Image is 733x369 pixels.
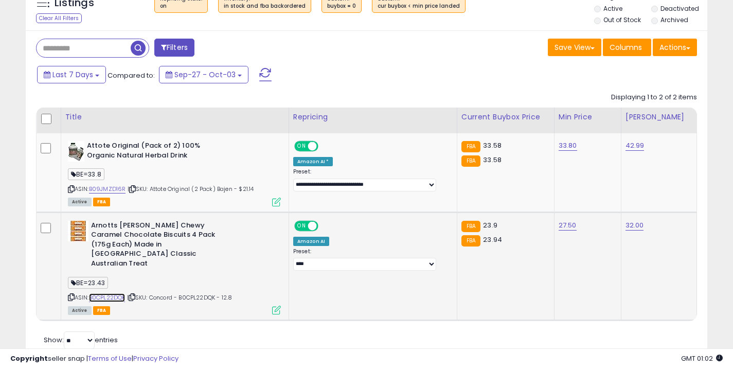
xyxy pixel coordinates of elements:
[660,15,688,24] label: Archived
[610,42,642,52] span: Columns
[293,112,453,122] div: Repricing
[625,140,645,151] a: 42.99
[611,93,697,102] div: Displaying 1 to 2 of 2 items
[559,220,577,231] a: 27.50
[653,39,697,56] button: Actions
[128,185,254,193] span: | SKU: Attote Original (2 Pack) Bajen - $21.14
[483,220,497,230] span: 23.9
[559,112,617,122] div: Min Price
[10,354,48,363] strong: Copyright
[483,155,502,165] span: 33.58
[603,15,641,24] label: Out of Stock
[293,248,449,271] div: Preset:
[461,155,480,167] small: FBA
[681,354,723,363] span: 2025-10-11 01:02 GMT
[89,293,126,302] a: B0CPL22DQK
[68,141,281,205] div: ASIN:
[10,354,178,364] div: seller snap | |
[461,221,480,232] small: FBA
[93,198,111,206] span: FBA
[93,306,111,315] span: FBA
[52,69,93,80] span: Last 7 Days
[68,277,108,289] span: BE=23.43
[625,112,692,122] div: [PERSON_NAME]
[293,157,333,166] div: Amazon AI *
[660,4,699,13] label: Deactivated
[68,221,88,241] img: 51ZVi-j81LL._SL40_.jpg
[548,39,601,56] button: Save View
[174,69,236,80] span: Sep-27 - Oct-03
[461,112,550,122] div: Current Buybox Price
[65,112,284,122] div: Title
[483,235,502,244] span: 23.94
[293,168,449,191] div: Preset:
[44,335,118,345] span: Show: entries
[68,306,92,315] span: All listings currently available for purchase on Amazon
[133,354,178,363] a: Privacy Policy
[327,3,356,10] div: buybox = 0
[87,141,212,163] b: Attote Original (Pack of 2) 100% Organic Natural Herbal Drink
[68,198,92,206] span: All listings currently available for purchase on Amazon
[68,168,104,180] span: BE=33.8
[159,66,248,83] button: Sep-27 - Oct-03
[483,140,502,150] span: 33.58
[127,293,233,302] span: | SKU: Concord - B0CPL22DQK - 12.8
[68,141,84,162] img: 41zHSiuqJxL._SL40_.jpg
[461,141,480,152] small: FBA
[295,142,308,151] span: ON
[88,354,132,363] a: Terms of Use
[108,71,155,80] span: Compared to:
[378,3,460,10] div: cur buybox < min price landed
[68,221,281,313] div: ASIN:
[603,4,622,13] label: Active
[461,235,480,247] small: FBA
[89,185,126,194] a: B09JMZD16R
[317,221,333,230] span: OFF
[91,221,216,271] b: Arnotts [PERSON_NAME] Chewy Caramel Chocolate Biscuits 4 Pack (175g Each) Made in [GEOGRAPHIC_DAT...
[293,237,329,246] div: Amazon AI
[625,220,644,231] a: 32.00
[559,140,577,151] a: 33.80
[317,142,333,151] span: OFF
[160,3,202,10] div: on
[154,39,194,57] button: Filters
[295,221,308,230] span: ON
[224,3,306,10] div: in stock and fba backordered
[603,39,651,56] button: Columns
[36,13,82,23] div: Clear All Filters
[37,66,106,83] button: Last 7 Days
